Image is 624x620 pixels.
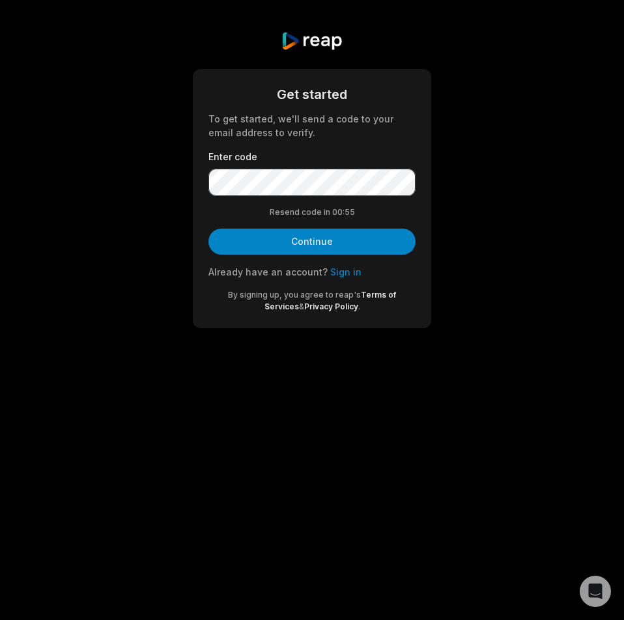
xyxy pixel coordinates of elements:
span: Already have an account? [208,266,328,277]
div: Open Intercom Messenger [580,576,611,607]
img: reap [281,31,343,51]
div: Get started [208,85,416,104]
span: . [358,302,360,311]
div: To get started, we'll send a code to your email address to verify. [208,112,416,139]
span: & [299,302,304,311]
label: Enter code [208,150,416,163]
div: Resend code in 00: [208,206,416,218]
span: 55 [345,206,355,218]
a: Privacy Policy [304,302,358,311]
button: Continue [208,229,416,255]
a: Terms of Services [264,290,397,311]
a: Sign in [330,266,362,277]
span: By signing up, you agree to reap's [228,290,361,300]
